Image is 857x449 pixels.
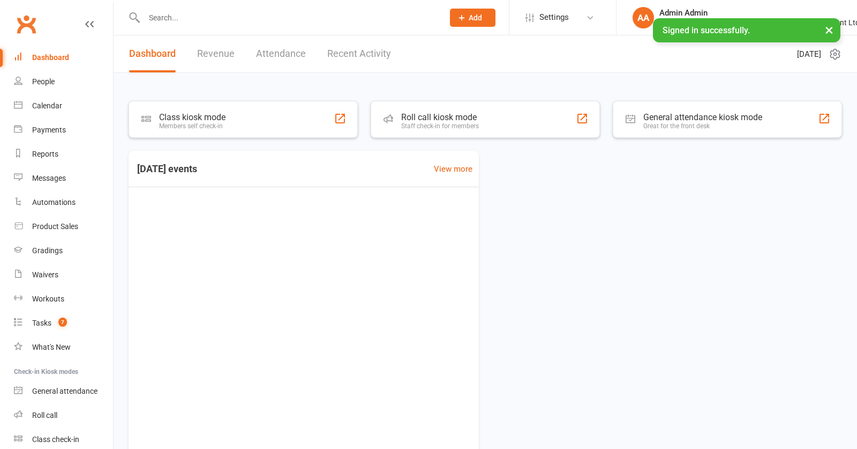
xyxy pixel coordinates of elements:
[14,311,113,335] a: Tasks 7
[32,77,55,86] div: People
[32,126,66,134] div: Payments
[14,46,113,70] a: Dashboard
[32,387,97,395] div: General attendance
[14,239,113,263] a: Gradings
[32,222,78,231] div: Product Sales
[58,318,67,327] span: 7
[32,295,64,303] div: Workouts
[327,35,391,72] a: Recent Activity
[14,118,113,142] a: Payments
[14,70,113,94] a: People
[32,411,57,419] div: Roll call
[32,101,62,110] div: Calendar
[13,11,40,38] a: Clubworx
[141,10,436,25] input: Search...
[32,435,79,444] div: Class check-in
[401,112,479,122] div: Roll call kiosk mode
[820,18,839,41] button: ×
[32,319,51,327] div: Tasks
[14,263,113,287] a: Waivers
[256,35,306,72] a: Attendance
[663,25,750,35] span: Signed in successfully.
[539,5,569,30] span: Settings
[14,142,113,166] a: Reports
[14,94,113,118] a: Calendar
[14,215,113,239] a: Product Sales
[32,53,69,62] div: Dashboard
[643,122,762,130] div: Great for the front desk
[14,287,113,311] a: Workouts
[32,343,71,351] div: What's New
[797,48,821,61] span: [DATE]
[129,159,206,179] h3: [DATE] events
[14,335,113,359] a: What's New
[197,35,235,72] a: Revenue
[32,174,66,182] div: Messages
[159,112,225,122] div: Class kiosk mode
[469,13,482,22] span: Add
[32,246,63,255] div: Gradings
[32,270,58,279] div: Waivers
[643,112,762,122] div: General attendance kiosk mode
[434,163,472,175] a: View more
[401,122,479,130] div: Staff check-in for members
[14,403,113,428] a: Roll call
[14,166,113,190] a: Messages
[32,198,76,207] div: Automations
[633,7,654,28] div: AA
[129,35,176,72] a: Dashboard
[450,9,495,27] button: Add
[14,379,113,403] a: General attendance kiosk mode
[159,122,225,130] div: Members self check-in
[32,150,58,158] div: Reports
[14,190,113,215] a: Automations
